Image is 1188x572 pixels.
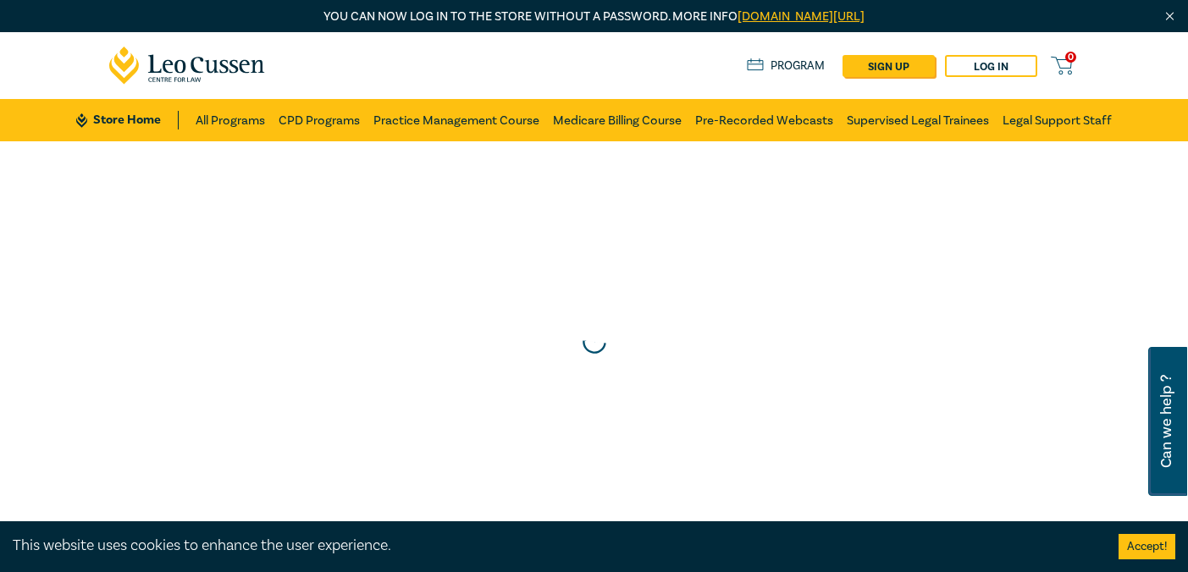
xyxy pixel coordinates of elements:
button: Accept cookies [1119,534,1175,559]
span: Can we help ? [1158,357,1174,486]
a: [DOMAIN_NAME][URL] [738,8,865,25]
p: You can now log in to the store without a password. More info [109,8,1080,26]
a: Supervised Legal Trainees [847,99,989,141]
a: All Programs [196,99,265,141]
img: Close [1163,9,1177,24]
a: Log in [945,55,1037,77]
a: Program [747,57,826,75]
a: sign up [843,55,935,77]
a: Pre-Recorded Webcasts [695,99,833,141]
span: 0 [1065,52,1076,63]
a: Legal Support Staff [1003,99,1112,141]
div: This website uses cookies to enhance the user experience. [13,535,1093,557]
a: CPD Programs [279,99,360,141]
a: Medicare Billing Course [553,99,682,141]
a: Practice Management Course [373,99,539,141]
a: Store Home [76,111,179,129]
